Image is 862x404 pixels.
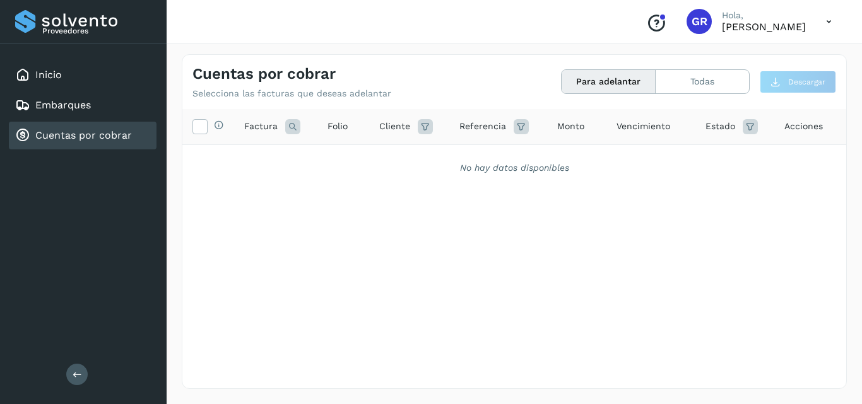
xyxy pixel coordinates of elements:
span: Folio [328,120,348,133]
button: Descargar [760,71,836,93]
p: Selecciona las facturas que deseas adelantar [192,88,391,99]
p: GILBERTO RODRIGUEZ ARANDA [722,21,806,33]
div: Cuentas por cobrar [9,122,156,149]
a: Embarques [35,99,91,111]
span: Descargar [788,76,825,88]
p: Proveedores [42,26,151,35]
span: Estado [706,120,735,133]
div: Inicio [9,61,156,89]
span: Cliente [379,120,410,133]
button: Para adelantar [562,70,656,93]
span: Vencimiento [617,120,670,133]
span: Factura [244,120,278,133]
span: Acciones [784,120,823,133]
div: No hay datos disponibles [199,161,830,175]
button: Todas [656,70,749,93]
span: Monto [557,120,584,133]
div: Embarques [9,91,156,119]
h4: Cuentas por cobrar [192,65,336,83]
span: Referencia [459,120,506,133]
a: Cuentas por cobrar [35,129,132,141]
a: Inicio [35,69,62,81]
p: Hola, [722,10,806,21]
